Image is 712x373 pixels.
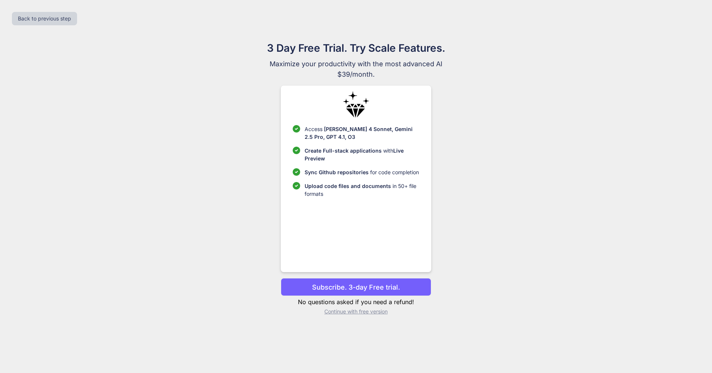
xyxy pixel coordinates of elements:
[305,183,391,189] span: Upload code files and documents
[305,147,383,154] span: Create Full-stack applications
[293,168,300,176] img: checklist
[312,282,400,292] p: Subscribe. 3-day Free trial.
[293,147,300,154] img: checklist
[281,297,431,306] p: No questions asked if you need a refund!
[305,125,419,141] p: Access
[281,308,431,315] p: Continue with free version
[293,125,300,133] img: checklist
[231,69,481,80] span: $39/month.
[305,126,413,140] span: [PERSON_NAME] 4 Sonnet, Gemini 2.5 Pro, GPT 4.1, O3
[293,182,300,189] img: checklist
[281,278,431,296] button: Subscribe. 3-day Free trial.
[305,168,419,176] p: for code completion
[231,40,481,56] h1: 3 Day Free Trial. Try Scale Features.
[305,182,419,198] p: in 50+ file formats
[12,12,77,25] button: Back to previous step
[305,169,369,175] span: Sync Github repositories
[305,147,419,162] p: with
[231,59,481,69] span: Maximize your productivity with the most advanced AI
